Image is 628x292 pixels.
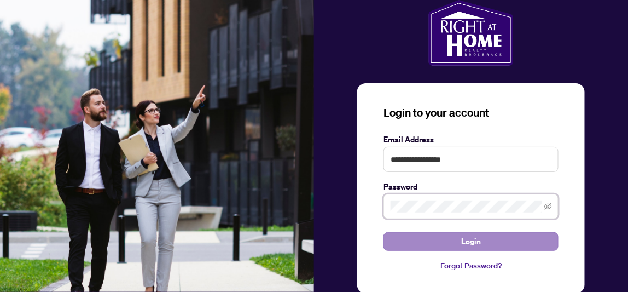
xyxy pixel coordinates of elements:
span: eye-invisible [544,203,552,210]
h3: Login to your account [383,105,559,121]
button: Login [383,232,559,251]
span: Login [461,233,481,250]
label: Email Address [383,134,559,146]
label: Password [383,181,559,193]
a: Forgot Password? [383,260,559,272]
